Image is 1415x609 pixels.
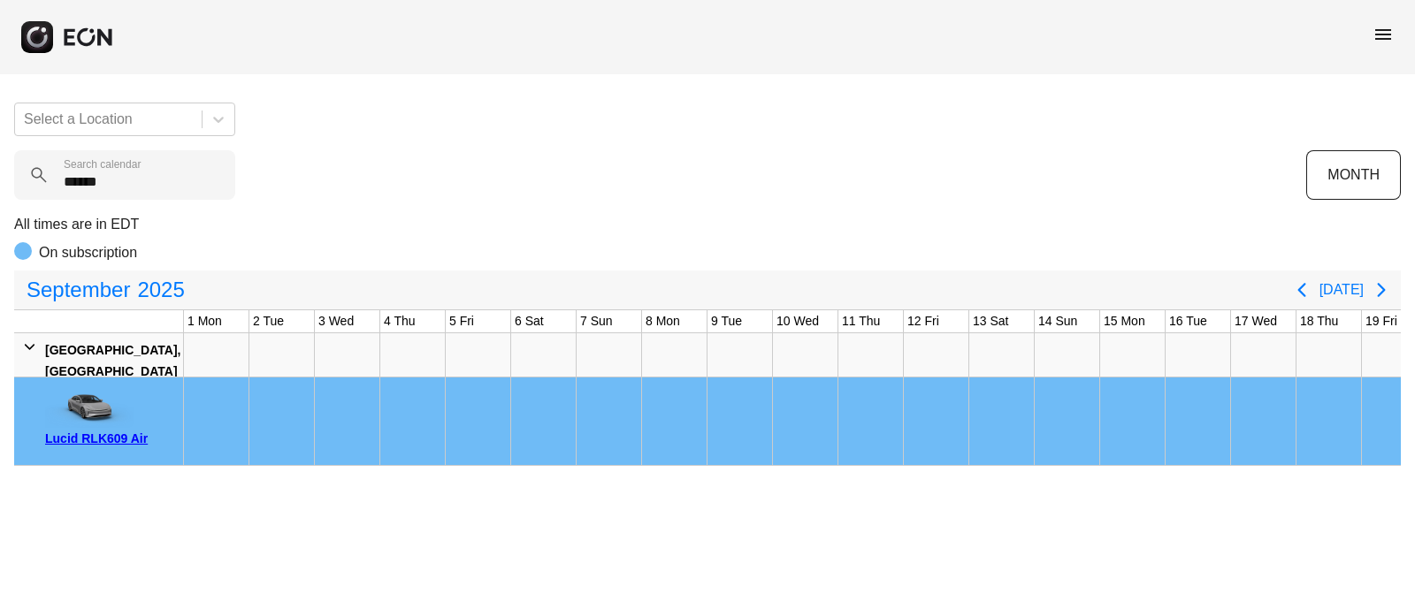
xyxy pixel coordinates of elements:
span: September [23,272,134,308]
div: 16 Tue [1166,310,1211,332]
div: [GEOGRAPHIC_DATA], [GEOGRAPHIC_DATA] [45,339,180,382]
div: 2 Tue [249,310,287,332]
p: All times are in EDT [14,214,1401,235]
div: 12 Fri [904,310,943,332]
div: 6 Sat [511,310,547,332]
div: 15 Mon [1100,310,1149,332]
div: 14 Sun [1035,310,1081,332]
button: [DATE] [1319,274,1364,306]
button: Previous page [1284,272,1319,308]
span: 2025 [134,272,187,308]
div: 3 Wed [315,310,357,332]
div: 11 Thu [838,310,883,332]
div: 17 Wed [1231,310,1281,332]
div: 13 Sat [969,310,1012,332]
img: car [45,384,134,428]
div: 1 Mon [184,310,226,332]
div: 4 Thu [380,310,419,332]
div: 9 Tue [707,310,746,332]
div: 8 Mon [642,310,684,332]
div: 7 Sun [577,310,616,332]
div: 19 Fri [1362,310,1401,332]
div: 5 Fri [446,310,478,332]
label: Search calendar [64,157,141,171]
div: Lucid RLK609 Air [45,428,177,449]
button: Next page [1364,272,1399,308]
p: On subscription [39,242,137,263]
button: September2025 [16,272,195,308]
div: 10 Wed [773,310,822,332]
div: 18 Thu [1296,310,1342,332]
button: MONTH [1306,150,1401,200]
span: menu [1373,24,1394,45]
